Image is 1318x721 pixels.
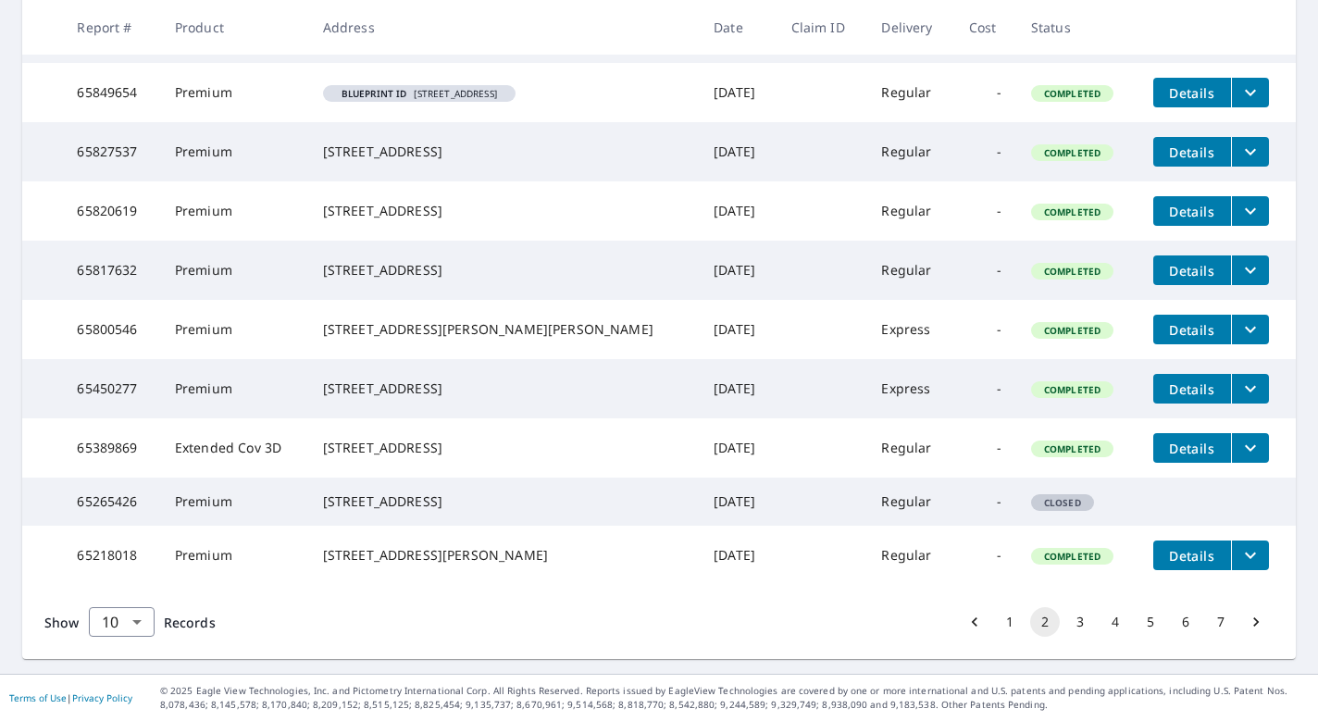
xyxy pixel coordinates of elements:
button: Go to page 4 [1100,607,1130,637]
button: detailsBtn-65820619 [1153,196,1231,226]
td: Express [866,300,954,359]
td: - [954,418,1016,478]
span: Details [1164,547,1220,565]
td: - [954,241,1016,300]
td: 65849654 [62,63,159,122]
td: Regular [866,418,954,478]
td: Premium [160,63,308,122]
button: Go to page 1 [995,607,1025,637]
button: detailsBtn-65827537 [1153,137,1231,167]
span: Details [1164,262,1220,280]
p: | [9,692,132,703]
td: Regular [866,526,954,585]
td: - [954,63,1016,122]
button: filesDropdownBtn-65800546 [1231,315,1269,344]
span: Details [1164,143,1220,161]
div: [STREET_ADDRESS] [323,143,684,161]
button: filesDropdownBtn-65218018 [1231,541,1269,570]
td: [DATE] [699,63,776,122]
button: filesDropdownBtn-65817632 [1231,255,1269,285]
button: filesDropdownBtn-65450277 [1231,374,1269,404]
em: Blueprint ID [342,89,407,98]
div: [STREET_ADDRESS] [323,261,684,280]
div: [STREET_ADDRESS] [323,492,684,511]
button: Go to page 3 [1065,607,1095,637]
nav: pagination navigation [957,607,1274,637]
td: 65820619 [62,181,159,241]
button: filesDropdownBtn-65389869 [1231,433,1269,463]
button: filesDropdownBtn-65820619 [1231,196,1269,226]
td: Premium [160,478,308,526]
span: Completed [1033,324,1112,337]
button: filesDropdownBtn-65827537 [1231,137,1269,167]
button: Go to previous page [960,607,989,637]
button: Go to page 5 [1136,607,1165,637]
span: Completed [1033,87,1112,100]
td: [DATE] [699,181,776,241]
td: [DATE] [699,478,776,526]
span: Details [1164,203,1220,220]
span: Show [44,614,80,631]
td: Regular [866,122,954,181]
button: detailsBtn-65450277 [1153,374,1231,404]
td: [DATE] [699,526,776,585]
td: 65827537 [62,122,159,181]
td: 65817632 [62,241,159,300]
button: Go to next page [1241,607,1271,637]
a: Privacy Policy [72,691,132,704]
div: Show 10 records [89,607,155,637]
td: Premium [160,241,308,300]
p: © 2025 Eagle View Technologies, Inc. and Pictometry International Corp. All Rights Reserved. Repo... [160,684,1309,712]
td: Premium [160,300,308,359]
button: Go to page 7 [1206,607,1236,637]
td: [DATE] [699,418,776,478]
td: Premium [160,122,308,181]
button: detailsBtn-65849654 [1153,78,1231,107]
span: Completed [1033,205,1112,218]
td: 65218018 [62,526,159,585]
span: Completed [1033,146,1112,159]
span: Records [164,614,216,631]
span: Completed [1033,383,1112,396]
td: Regular [866,181,954,241]
button: Go to page 6 [1171,607,1200,637]
span: Completed [1033,550,1112,563]
div: [STREET_ADDRESS][PERSON_NAME] [323,546,684,565]
td: [DATE] [699,122,776,181]
td: Premium [160,359,308,418]
td: Premium [160,526,308,585]
td: - [954,526,1016,585]
div: [STREET_ADDRESS] [323,202,684,220]
td: 65265426 [62,478,159,526]
td: [DATE] [699,241,776,300]
td: [DATE] [699,300,776,359]
button: detailsBtn-65800546 [1153,315,1231,344]
td: Regular [866,241,954,300]
span: [STREET_ADDRESS] [330,89,508,98]
span: Closed [1033,496,1092,509]
td: 65450277 [62,359,159,418]
td: - [954,181,1016,241]
td: - [954,122,1016,181]
td: - [954,478,1016,526]
span: Completed [1033,265,1112,278]
span: Details [1164,321,1220,339]
td: Regular [866,478,954,526]
button: detailsBtn-65389869 [1153,433,1231,463]
button: filesDropdownBtn-65849654 [1231,78,1269,107]
div: [STREET_ADDRESS][PERSON_NAME][PERSON_NAME] [323,320,684,339]
td: [DATE] [699,359,776,418]
span: Completed [1033,442,1112,455]
td: - [954,359,1016,418]
td: 65800546 [62,300,159,359]
td: Express [866,359,954,418]
button: page 2 [1030,607,1060,637]
button: detailsBtn-65218018 [1153,541,1231,570]
button: detailsBtn-65817632 [1153,255,1231,285]
td: - [954,300,1016,359]
span: Details [1164,84,1220,102]
td: 65389869 [62,418,159,478]
td: Regular [866,63,954,122]
a: Terms of Use [9,691,67,704]
span: Details [1164,380,1220,398]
